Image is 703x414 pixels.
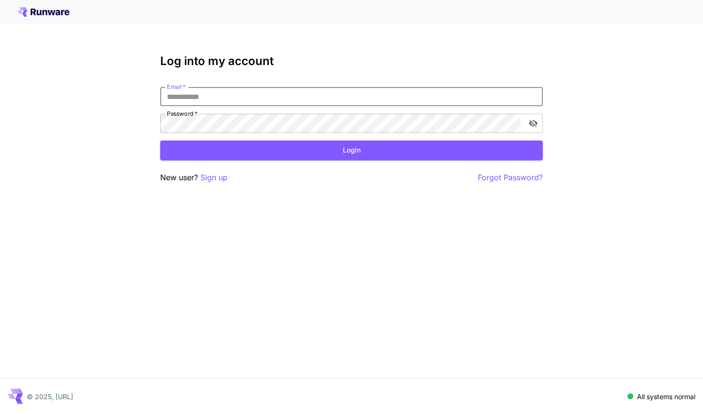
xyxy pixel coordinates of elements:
[167,109,198,118] label: Password
[200,172,228,184] button: Sign up
[637,392,695,402] p: All systems normal
[27,392,73,402] p: © 2025, [URL]
[478,172,543,184] button: Forgot Password?
[160,54,543,68] h3: Log into my account
[160,141,543,160] button: Login
[167,83,186,91] label: Email
[525,115,542,132] button: toggle password visibility
[160,172,228,184] p: New user?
